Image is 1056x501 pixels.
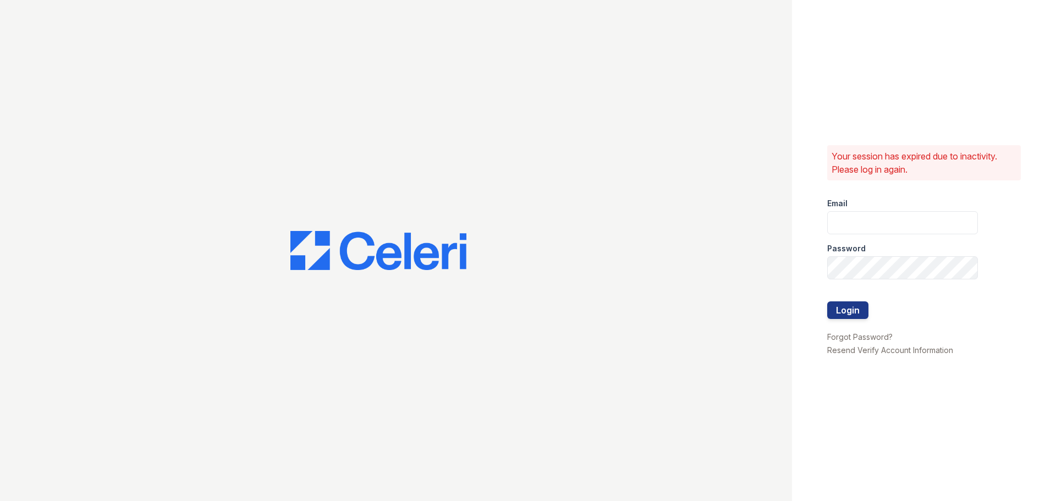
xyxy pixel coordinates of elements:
label: Email [827,198,848,209]
a: Resend Verify Account Information [827,345,953,355]
button: Login [827,301,868,319]
img: CE_Logo_Blue-a8612792a0a2168367f1c8372b55b34899dd931a85d93a1a3d3e32e68fde9ad4.png [290,231,466,271]
label: Password [827,243,866,254]
p: Your session has expired due to inactivity. Please log in again. [832,150,1016,176]
a: Forgot Password? [827,332,893,342]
